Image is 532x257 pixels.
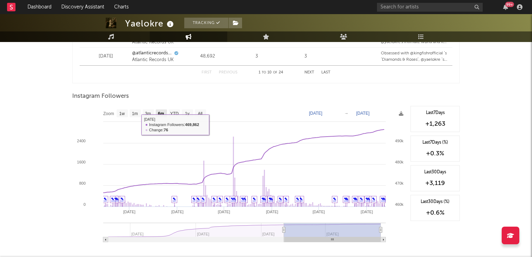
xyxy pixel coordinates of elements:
[395,139,403,143] text: 490k
[173,197,176,201] a: ✎
[231,197,234,201] a: ✎
[383,197,386,201] a: ✎
[198,111,202,116] text: All
[79,181,86,185] text: 800
[132,56,181,64] div: Atlantic Records UK
[253,197,256,201] a: ✎
[309,111,322,116] text: [DATE]
[333,197,336,201] a: ✎
[344,111,348,116] text: →
[304,71,314,74] button: Next
[77,160,86,164] text: 1600
[414,179,456,187] div: +3,119
[132,50,173,57] a: @atlanticrecordsuk
[202,71,212,74] button: First
[132,111,138,116] text: 1m
[233,197,236,201] a: ✎
[367,197,370,201] a: ✎
[104,197,107,201] a: ✎
[218,210,230,214] text: [DATE]
[197,197,200,201] a: ✎
[284,197,287,201] a: ✎
[395,202,403,207] text: 460k
[381,197,384,201] a: ✎
[192,197,196,201] a: ✎
[202,197,205,201] a: ✎
[119,111,125,116] text: 1w
[262,71,266,74] span: to
[414,120,456,128] div: +1,263
[273,71,277,74] span: of
[185,111,190,116] text: 1y
[414,149,456,158] div: +0.3 %
[361,210,373,214] text: [DATE]
[268,197,272,201] a: ✎
[395,160,403,164] text: 480k
[114,197,117,201] a: ✎
[103,111,114,116] text: Zoom
[83,53,129,60] div: [DATE]
[395,181,403,185] text: 470k
[158,111,164,116] text: 6m
[283,53,328,60] div: 3
[296,197,299,201] a: ✎
[185,53,230,60] div: 48,692
[344,197,347,201] a: ✎
[171,210,184,214] text: [DATE]
[234,53,279,60] div: 3
[72,92,129,101] span: Instagram Followers
[365,197,369,201] a: ✎
[261,197,265,201] a: ✎
[414,110,456,116] div: Last 7 Days
[377,3,483,12] input: Search for artists
[83,202,86,207] text: 0
[225,197,229,201] a: ✎
[252,68,290,77] div: 1 10 24
[145,111,151,116] text: 3m
[279,197,282,201] a: ✎
[132,39,181,46] div: Atlantic Records UK
[313,210,325,214] text: [DATE]
[503,4,508,10] button: 99+
[414,169,456,175] div: Last 30 Days
[120,197,124,201] a: ✎
[170,111,179,116] text: YTD
[353,197,356,201] a: ✎
[111,197,114,201] a: ✎
[414,199,456,205] div: Last 30 Days (%)
[356,111,370,116] text: [DATE]
[123,210,136,214] text: [DATE]
[414,209,456,217] div: +0.6 %
[243,197,246,201] a: ✎
[212,197,216,201] a: ✎
[241,197,244,201] a: ✎
[321,71,330,74] button: Last
[505,2,514,7] div: 99 +
[372,197,375,201] a: ✎
[266,210,278,214] text: [DATE]
[219,71,237,74] button: Previous
[360,197,363,201] a: ✎
[184,18,228,28] button: Tracking
[125,18,175,29] div: Yaelokre
[218,197,222,201] a: ✎
[381,50,449,63] div: Obsessed with @kingfishrofficial ‘s ‘Diamonds & Roses’, @yaelokre ‘s dreamy ‘[PERSON_NAME] respon...
[299,197,303,201] a: ✎
[77,139,86,143] text: 2400
[414,139,456,146] div: Last 7 Days (%)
